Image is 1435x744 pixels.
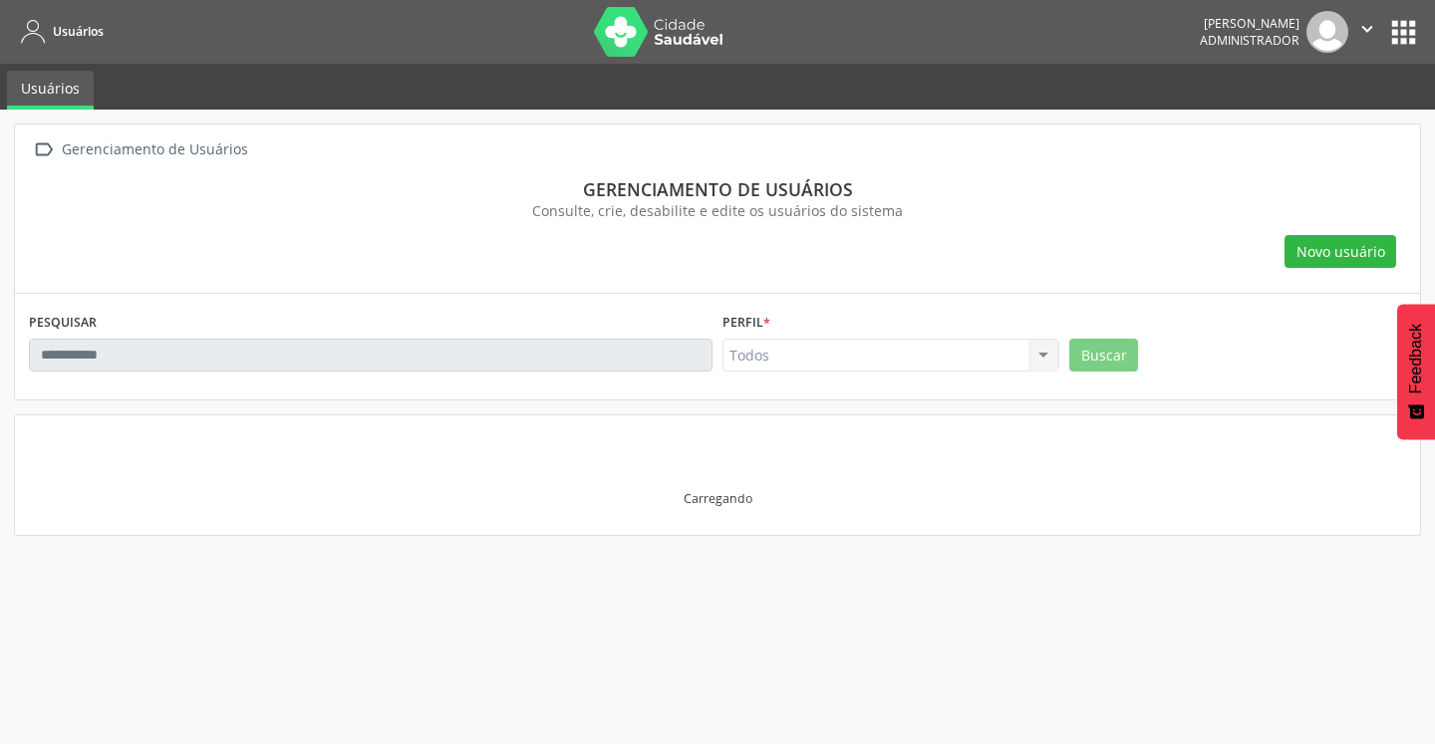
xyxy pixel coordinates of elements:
[1306,11,1348,53] img: img
[1397,304,1435,439] button: Feedback - Mostrar pesquisa
[29,308,97,339] label: PESQUISAR
[1200,15,1299,32] div: [PERSON_NAME]
[1407,324,1425,393] span: Feedback
[1285,235,1396,269] button: Novo usuário
[58,135,251,164] div: Gerenciamento de Usuários
[43,200,1392,221] div: Consulte, crie, desabilite e edite os usuários do sistema
[29,135,251,164] a:  Gerenciamento de Usuários
[1356,18,1378,40] i: 
[7,71,94,110] a: Usuários
[53,23,104,40] span: Usuários
[43,178,1392,200] div: Gerenciamento de usuários
[1069,339,1138,372] button: Buscar
[684,490,752,507] div: Carregando
[1348,11,1386,53] button: 
[29,135,58,164] i: 
[14,15,104,48] a: Usuários
[1200,32,1299,49] span: Administrador
[722,308,770,339] label: Perfil
[1296,241,1385,262] span: Novo usuário
[1386,15,1421,50] button: apps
